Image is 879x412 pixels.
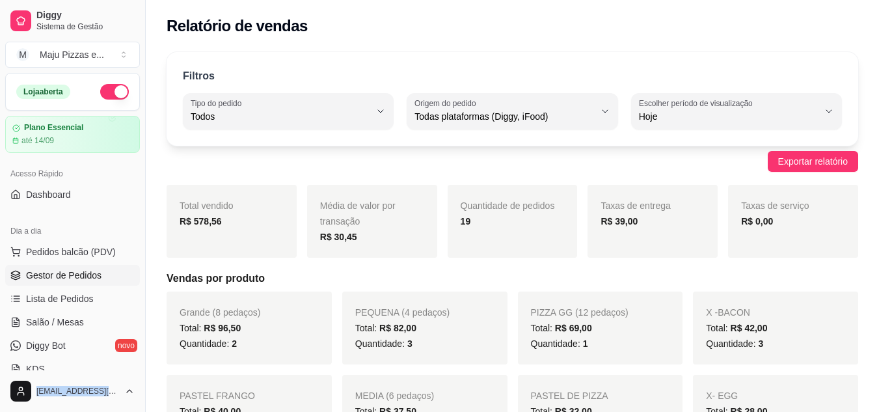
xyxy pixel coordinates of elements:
[180,307,261,318] span: Grande (8 pedaços)
[36,10,135,21] span: Diggy
[36,386,119,396] span: [EMAIL_ADDRESS][DOMAIN_NAME]
[5,184,140,205] a: Dashboard
[320,200,396,227] span: Média de valor por transação
[379,323,416,333] span: R$ 82,00
[355,323,416,333] span: Total:
[16,85,70,99] div: Loja aberta
[100,84,129,100] button: Alterar Status
[26,292,94,305] span: Lista de Pedidos
[355,338,412,349] span: Quantidade:
[355,391,434,401] span: MEDIA (6 pedaços)
[555,323,592,333] span: R$ 69,00
[26,188,71,201] span: Dashboard
[414,110,594,123] span: Todas plataformas (Diggy, iFood)
[320,232,357,242] strong: R$ 30,45
[180,323,241,333] span: Total:
[758,338,763,349] span: 3
[531,391,608,401] span: PASTEL DE PIZZA
[167,16,308,36] h2: Relatório de vendas
[741,216,773,227] strong: R$ 0,00
[40,48,104,61] div: Maju Pizzas e ...
[21,135,54,146] article: até 14/09
[639,110,818,123] span: Hoje
[5,5,140,36] a: DiggySistema de Gestão
[531,307,629,318] span: PIZZA GG (12 pedaços)
[180,200,234,211] span: Total vendido
[191,98,246,109] label: Tipo do pedido
[5,42,140,68] button: Select a team
[26,316,84,329] span: Salão / Mesas
[16,48,29,61] span: M
[706,323,767,333] span: Total:
[204,323,241,333] span: R$ 96,50
[26,245,116,258] span: Pedidos balcão (PDV)
[778,154,848,169] span: Exportar relatório
[355,307,450,318] span: PEQUENA (4 pedaços)
[5,312,140,333] a: Salão / Mesas
[167,271,858,286] h5: Vendas por produto
[232,338,237,349] span: 2
[706,391,738,401] span: X- EGG
[741,200,809,211] span: Taxas de serviço
[531,338,588,349] span: Quantidade:
[191,110,370,123] span: Todos
[24,123,83,133] article: Plano Essencial
[407,93,617,130] button: Origem do pedidoTodas plataformas (Diggy, iFood)
[461,216,471,227] strong: 19
[5,265,140,286] a: Gestor de Pedidos
[461,200,555,211] span: Quantidade de pedidos
[26,269,101,282] span: Gestor de Pedidos
[601,200,670,211] span: Taxas de entrega
[706,338,763,349] span: Quantidade:
[531,323,592,333] span: Total:
[180,216,222,227] strong: R$ 578,56
[5,335,140,356] a: Diggy Botnovo
[731,323,768,333] span: R$ 42,00
[407,338,412,349] span: 3
[5,241,140,262] button: Pedidos balcão (PDV)
[36,21,135,32] span: Sistema de Gestão
[26,339,66,352] span: Diggy Bot
[601,216,638,227] strong: R$ 39,00
[5,116,140,153] a: Plano Essencialaté 14/09
[639,98,757,109] label: Escolher período de visualização
[631,93,842,130] button: Escolher período de visualizaçãoHoje
[5,221,140,241] div: Dia a dia
[5,288,140,309] a: Lista de Pedidos
[583,338,588,349] span: 1
[768,151,858,172] button: Exportar relatório
[26,363,45,376] span: KDS
[5,163,140,184] div: Acesso Rápido
[706,307,750,318] span: X -BACON
[183,68,215,84] p: Filtros
[183,93,394,130] button: Tipo do pedidoTodos
[180,338,237,349] span: Quantidade:
[180,391,255,401] span: PASTEL FRANGO
[5,376,140,407] button: [EMAIL_ADDRESS][DOMAIN_NAME]
[414,98,480,109] label: Origem do pedido
[5,359,140,379] a: KDS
